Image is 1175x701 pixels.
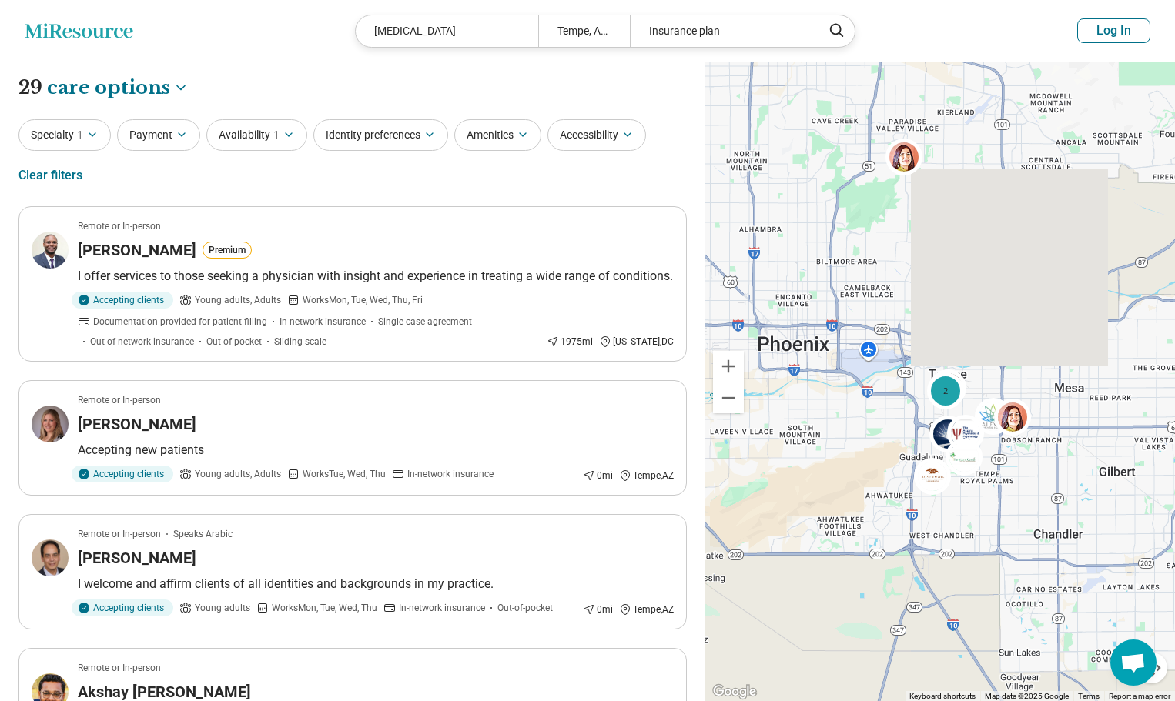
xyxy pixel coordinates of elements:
[47,75,189,101] button: Care options
[497,601,553,615] span: Out-of-pocket
[195,467,281,481] span: Young adults, Adults
[713,382,744,413] button: Zoom out
[78,527,161,541] p: Remote or In-person
[713,351,744,382] button: Zoom in
[90,335,194,349] span: Out-of-network insurance
[78,441,674,459] p: Accepting new patients
[274,335,326,349] span: Sliding scale
[583,469,613,482] div: 0 mi
[78,219,161,233] p: Remote or In-person
[78,547,196,569] h3: [PERSON_NAME]
[72,466,173,482] div: Accepting clients
[454,119,541,151] button: Amenities
[547,335,593,349] div: 1975 mi
[399,601,485,615] span: In-network insurance
[206,119,307,151] button: Availability1
[583,603,613,616] div: 0 mi
[206,335,262,349] span: Out-of-pocket
[619,469,674,482] div: Tempe , AZ
[630,15,812,47] div: Insurance plan
[18,75,189,101] h1: 29
[313,119,448,151] button: Identity preferences
[78,575,674,593] p: I welcome and affirm clients of all identities and backgrounds in my practice.
[117,119,200,151] button: Payment
[203,242,252,259] button: Premium
[599,335,674,349] div: [US_STATE] , DC
[195,293,281,307] span: Young adults, Adults
[1078,692,1100,700] a: Terms (opens in new tab)
[47,75,170,101] span: care options
[272,601,377,615] span: Works Mon, Tue, Wed, Thu
[303,467,386,481] span: Works Tue, Wed, Thu
[407,467,494,481] span: In-network insurance
[538,15,630,47] div: Tempe, AZ 85281
[72,292,173,309] div: Accepting clients
[173,527,233,541] span: Speaks Arabic
[77,127,83,143] span: 1
[18,119,111,151] button: Specialty1
[1109,692,1170,700] a: Report a map error
[378,315,472,329] span: Single case agreement
[18,157,82,194] div: Clear filters
[78,661,161,675] p: Remote or In-person
[195,601,250,615] span: Young adults
[926,372,963,409] div: 2
[72,599,173,616] div: Accepting clients
[280,315,366,329] span: In-network insurance
[273,127,280,143] span: 1
[78,239,196,261] h3: [PERSON_NAME]
[78,267,674,285] p: I offer services to those seeking a physician with insight and experience in treating a wide rang...
[985,692,1069,700] span: Map data ©2025 Google
[78,393,161,407] p: Remote or In-person
[356,15,538,47] div: [MEDICAL_DATA]
[78,413,196,435] h3: [PERSON_NAME]
[619,603,674,616] div: Tempe , AZ
[93,315,267,329] span: Documentation provided for patient filling
[1110,639,1157,686] a: Open chat
[547,119,646,151] button: Accessibility
[1077,18,1150,43] button: Log In
[303,293,423,307] span: Works Mon, Tue, Wed, Thu, Fri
